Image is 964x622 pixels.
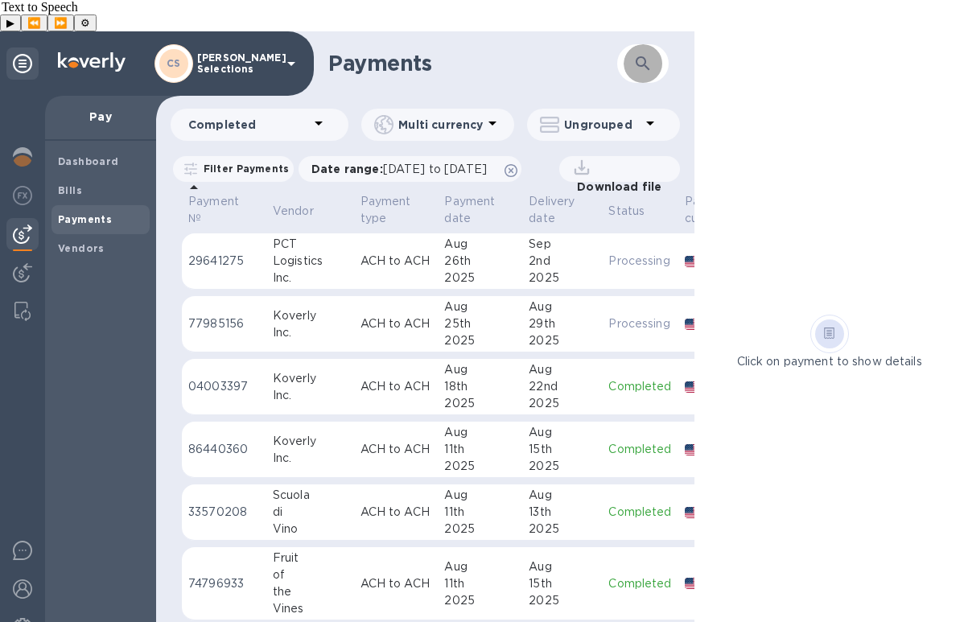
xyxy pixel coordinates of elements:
[444,395,516,412] div: 2025
[444,236,516,253] div: Aug
[444,315,516,332] div: 25th
[444,270,516,286] div: 2025
[571,179,661,195] p: Download file
[273,583,348,600] div: the
[273,253,348,270] div: Logistics
[273,203,314,220] p: Vendor
[444,592,516,609] div: 2025
[529,395,595,412] div: 2025
[273,387,348,404] div: Inc.
[58,242,105,254] b: Vendors
[273,487,348,504] div: Scuola
[188,575,260,592] p: 74796933
[273,236,348,253] div: PCT
[383,163,487,175] span: [DATE] to [DATE]
[273,504,348,521] div: di
[360,253,432,270] p: ACH to ACH
[608,203,645,220] p: Status
[273,270,348,286] div: Inc.
[360,193,432,227] span: Payment type
[273,433,348,450] div: Koverly
[444,558,516,575] div: Aug
[529,315,595,332] div: 29th
[529,424,595,441] div: Aug
[58,184,82,196] b: Bills
[529,592,595,609] div: 2025
[444,504,516,521] div: 11th
[685,193,733,227] p: Payee currency
[685,507,707,518] img: USD
[58,52,126,72] img: Logo
[608,203,665,220] span: Status
[444,253,516,270] div: 26th
[273,550,348,566] div: Fruit
[273,370,348,387] div: Koverly
[273,324,348,341] div: Inc.
[188,193,239,227] p: Payment №
[564,117,641,133] p: Ungrouped
[444,193,495,227] p: Payment date
[444,299,516,315] div: Aug
[360,315,432,332] p: ACH to ACH
[685,381,707,393] img: USD
[444,521,516,538] div: 2025
[608,315,671,332] p: Processing
[529,504,595,521] div: 13th
[444,361,516,378] div: Aug
[608,253,671,270] p: Processing
[444,332,516,349] div: 2025
[444,378,516,395] div: 18th
[444,441,516,458] div: 11th
[398,117,483,133] p: Multi currency
[188,504,260,521] p: 33570208
[529,441,595,458] div: 15th
[273,521,348,538] div: Vino
[188,441,260,458] p: 86440360
[685,578,707,589] img: USD
[360,378,432,395] p: ACH to ACH
[444,424,516,441] div: Aug
[58,155,119,167] b: Dashboard
[737,353,922,370] p: Click on payment to show details
[529,193,595,227] span: Delivery date
[529,521,595,538] div: 2025
[529,361,595,378] div: Aug
[197,162,289,175] p: Filter Payments
[529,332,595,349] div: 2025
[685,193,754,227] span: Payee currency
[529,299,595,315] div: Aug
[685,444,707,455] img: USD
[608,575,671,592] p: Completed
[529,270,595,286] div: 2025
[529,487,595,504] div: Aug
[197,52,278,75] p: [PERSON_NAME] Selections
[74,14,97,31] button: Settings
[529,253,595,270] div: 2nd
[360,193,411,227] p: Payment type
[311,161,495,177] p: Date range :
[273,450,348,467] div: Inc.
[444,575,516,592] div: 11th
[299,156,521,182] div: Date range:[DATE] to [DATE]
[608,441,671,458] p: Completed
[167,57,181,69] b: CS
[360,504,432,521] p: ACH to ACH
[360,575,432,592] p: ACH to ACH
[273,600,348,617] div: Vines
[608,504,671,521] p: Completed
[608,378,671,395] p: Completed
[360,441,432,458] p: ACH to ACH
[6,47,39,80] div: Unpin categories
[529,236,595,253] div: Sep
[529,378,595,395] div: 22nd
[58,109,143,125] p: Pay
[47,14,74,31] button: Forward
[444,193,516,227] span: Payment date
[273,307,348,324] div: Koverly
[188,378,260,395] p: 04003397
[444,458,516,475] div: 2025
[328,51,601,76] h1: Payments
[529,193,575,227] p: Delivery date
[13,186,32,205] img: Foreign exchange
[21,14,47,31] button: Previous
